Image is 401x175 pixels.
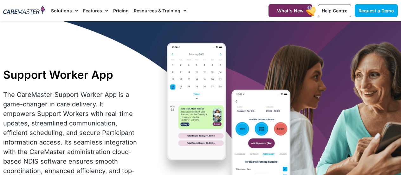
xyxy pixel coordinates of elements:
[355,4,398,17] a: Request a Demo
[359,8,394,13] span: Request a Demo
[3,6,45,15] img: CareMaster Logo
[322,8,347,13] span: Help Centre
[318,4,351,17] a: Help Centre
[3,68,137,81] h1: Support Worker App
[277,8,304,13] span: What's New
[268,4,312,17] a: What's New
